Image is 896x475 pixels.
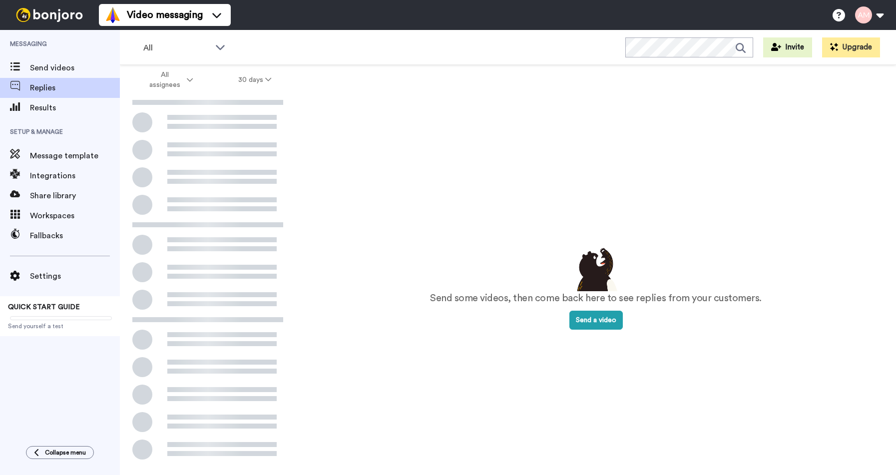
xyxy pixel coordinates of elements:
[8,322,112,330] span: Send yourself a test
[430,291,762,306] p: Send some videos, then come back here to see replies from your customers.
[30,102,120,114] span: Results
[571,245,621,291] img: results-emptystates.png
[30,230,120,242] span: Fallbacks
[30,270,120,282] span: Settings
[30,150,120,162] span: Message template
[26,446,94,459] button: Collapse menu
[105,7,121,23] img: vm-color.svg
[30,170,120,182] span: Integrations
[127,8,203,22] span: Video messaging
[122,66,216,94] button: All assignees
[30,62,120,74] span: Send videos
[822,37,880,57] button: Upgrade
[763,37,812,57] button: Invite
[216,71,294,89] button: 30 days
[30,210,120,222] span: Workspaces
[30,190,120,202] span: Share library
[569,317,623,324] a: Send a video
[144,70,185,90] span: All assignees
[45,449,86,457] span: Collapse menu
[8,304,80,311] span: QUICK START GUIDE
[569,311,623,330] button: Send a video
[12,8,87,22] img: bj-logo-header-white.svg
[30,82,120,94] span: Replies
[143,42,210,54] span: All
